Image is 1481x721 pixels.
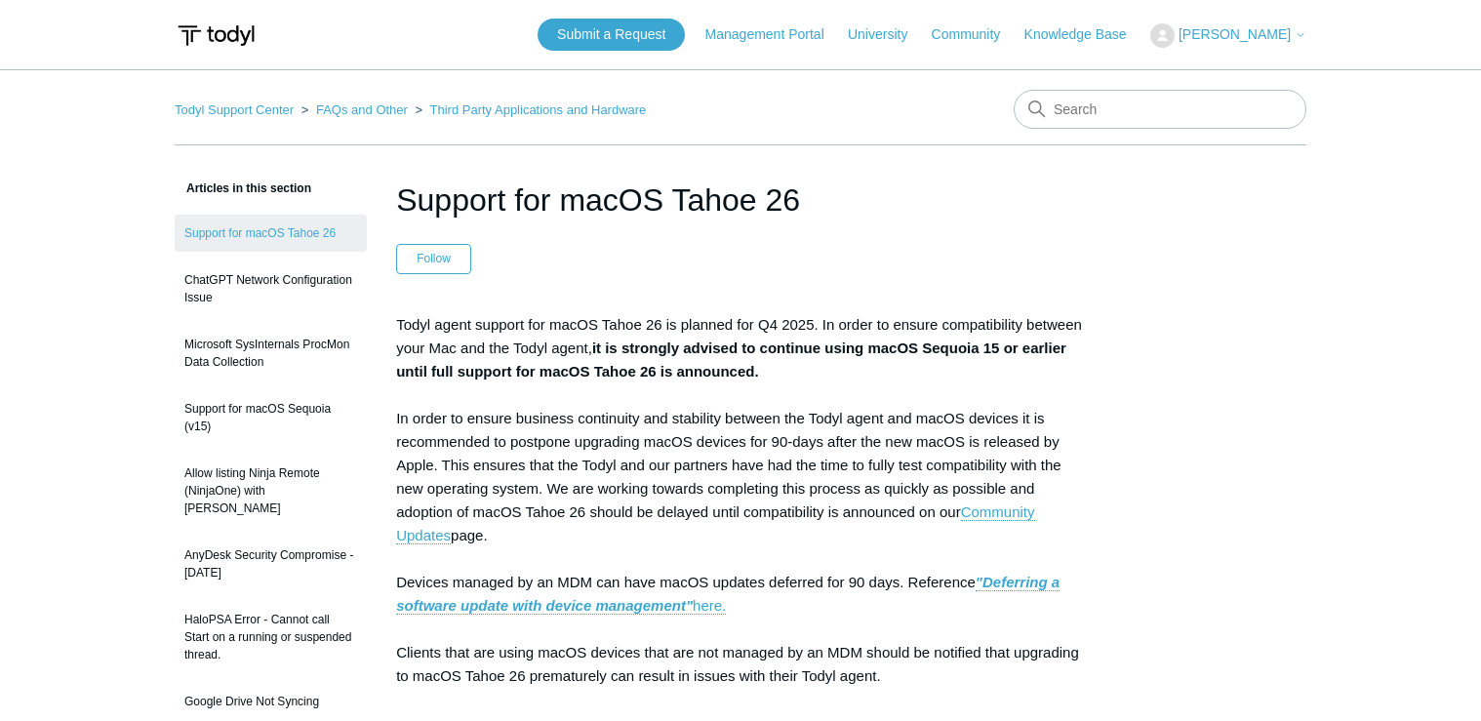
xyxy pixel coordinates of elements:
[396,574,1060,614] strong: "Deferring a software update with device management"
[932,24,1021,45] a: Community
[175,601,367,673] a: HaloPSA Error - Cannot call Start on a running or suspended thread.
[1179,26,1291,42] span: [PERSON_NAME]
[430,102,647,117] a: Third Party Applications and Hardware
[396,177,1085,223] h1: Support for macOS Tahoe 26
[705,24,844,45] a: Management Portal
[175,455,367,527] a: Allow listing Ninja Remote (NinjaOne) with [PERSON_NAME]
[1024,24,1146,45] a: Knowledge Base
[175,537,367,591] a: AnyDesk Security Compromise - [DATE]
[175,181,311,195] span: Articles in this section
[396,340,1066,380] strong: it is strongly advised to continue using macOS Sequoia 15 or earlier until full support for macOS...
[175,18,258,54] img: Todyl Support Center Help Center home page
[396,574,1060,615] a: "Deferring a software update with device management"here.
[538,19,685,51] a: Submit a Request
[175,390,367,445] a: Support for macOS Sequoia (v15)
[396,244,471,273] button: Follow Article
[175,261,367,316] a: ChatGPT Network Configuration Issue
[175,683,367,720] a: Google Drive Not Syncing
[396,503,1034,544] a: Community Updates
[175,102,294,117] a: Todyl Support Center
[412,102,647,117] li: Third Party Applications and Hardware
[175,215,367,252] a: Support for macOS Tahoe 26
[298,102,412,117] li: FAQs and Other
[1150,23,1306,48] button: [PERSON_NAME]
[175,102,298,117] li: Todyl Support Center
[848,24,927,45] a: University
[175,326,367,381] a: Microsoft SysInternals ProcMon Data Collection
[316,102,408,117] a: FAQs and Other
[1014,90,1306,129] input: Search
